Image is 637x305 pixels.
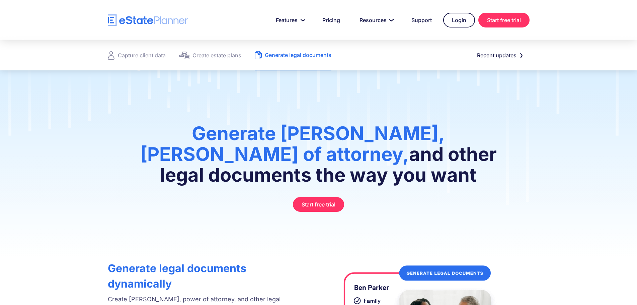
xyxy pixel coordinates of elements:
div: Capture client data [118,51,166,60]
div: Create estate plans [192,51,241,60]
strong: Generate legal documents dynamically [108,262,246,290]
a: Start free trial [293,197,344,212]
a: Recent updates [469,49,530,62]
a: Create estate plans [179,40,241,70]
div: Recent updates [477,51,516,60]
span: Generate [PERSON_NAME], [PERSON_NAME] of attorney, [140,122,445,166]
a: Support [403,13,440,27]
div: Generate legal documents [265,50,331,60]
a: Login [443,13,475,27]
a: Start free trial [478,13,530,27]
h1: and other legal documents the way you want [138,123,500,192]
a: Generate legal documents [255,40,331,70]
a: Resources [351,13,400,27]
a: home [108,14,188,26]
a: Features [268,13,311,27]
a: Pricing [314,13,348,27]
a: Capture client data [108,40,166,70]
